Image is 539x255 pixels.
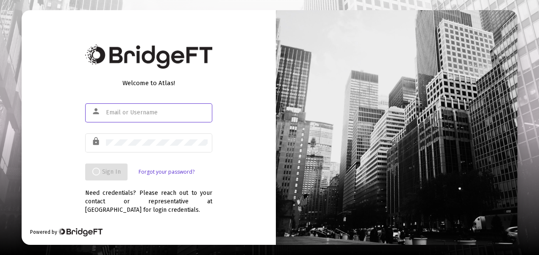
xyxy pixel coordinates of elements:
img: Bridge Financial Technology Logo [85,44,212,69]
mat-icon: person [92,106,102,116]
span: Sign In [92,168,121,175]
div: Need credentials? Please reach out to your contact or representative at [GEOGRAPHIC_DATA] for log... [85,180,212,214]
div: Welcome to Atlas! [85,79,212,87]
img: Bridge Financial Technology Logo [58,228,103,236]
input: Email or Username [106,109,208,116]
button: Sign In [85,164,128,180]
div: Powered by [30,228,103,236]
a: Forgot your password? [139,168,194,176]
mat-icon: lock [92,136,102,147]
